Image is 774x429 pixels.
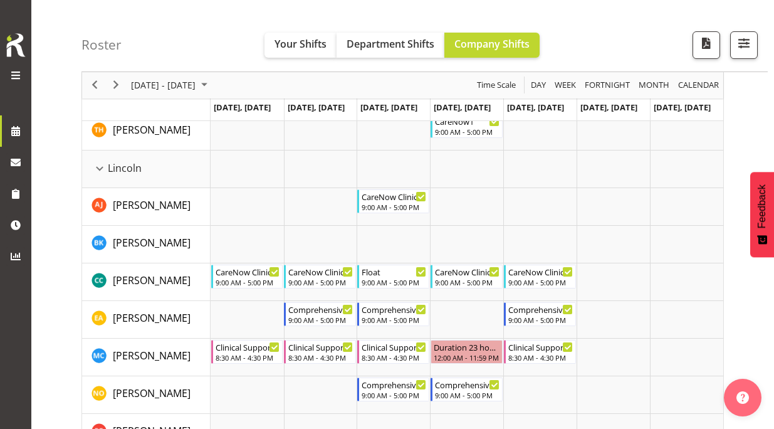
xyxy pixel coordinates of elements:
[113,348,191,363] a: [PERSON_NAME]
[108,161,142,176] span: Lincoln
[216,265,280,278] div: CareNow Clinic
[504,340,576,364] div: Mary Childs"s event - Clinical Support Begin From Friday, October 3, 2025 at 8:30:00 AM GMT+13:00...
[654,102,711,113] span: [DATE], [DATE]
[82,151,211,188] td: Lincoln resource
[113,235,191,250] a: [PERSON_NAME]
[82,263,211,301] td: Charlotte Courtney resource
[434,102,491,113] span: [DATE], [DATE]
[362,352,426,363] div: 8:30 AM - 4:30 PM
[507,102,564,113] span: [DATE], [DATE]
[357,378,429,401] div: Natasha Ottley"s event - Comprehensive Consult Begin From Wednesday, October 1, 2025 at 9:00:00 A...
[357,189,429,213] div: Amy Johannsen"s event - CareNow Clinic Begin From Wednesday, October 1, 2025 at 9:00:00 AM GMT+13...
[750,172,774,257] button: Feedback - Show survey
[113,236,191,250] span: [PERSON_NAME]
[113,311,191,325] span: [PERSON_NAME]
[82,113,211,151] td: Tillie Hollyer resource
[362,277,426,287] div: 9:00 AM - 5:00 PM
[435,265,499,278] div: CareNow Clinic
[529,78,548,93] button: Timeline Day
[677,78,720,93] span: calendar
[580,102,637,113] span: [DATE], [DATE]
[362,190,426,203] div: CareNow Clinic
[82,301,211,339] td: Ena Advincula resource
[362,390,426,400] div: 9:00 AM - 5:00 PM
[637,78,671,93] span: Month
[82,339,211,376] td: Mary Childs resource
[82,376,211,414] td: Natasha Ottley resource
[288,352,353,363] div: 8:30 AM - 4:30 PM
[288,102,345,113] span: [DATE], [DATE]
[113,123,191,137] span: [PERSON_NAME]
[475,78,518,93] button: Time Scale
[108,78,125,93] button: Next
[82,226,211,263] td: Brian Ko resource
[214,102,271,113] span: [DATE], [DATE]
[113,273,191,288] a: [PERSON_NAME]
[435,390,499,400] div: 9:00 AM - 5:00 PM
[508,265,573,278] div: CareNow Clinic
[113,273,191,287] span: [PERSON_NAME]
[434,341,499,353] div: Duration 23 hours - [PERSON_NAME]
[264,33,337,58] button: Your Shifts
[756,184,768,228] span: Feedback
[637,78,672,93] button: Timeline Month
[113,349,191,363] span: [PERSON_NAME]
[347,37,434,51] span: Department Shifts
[504,265,576,289] div: Charlotte Courtney"s event - CareNow Clinic Begin From Friday, October 3, 2025 at 9:00:00 AM GMT+...
[357,340,429,364] div: Mary Childs"s event - Clinical Support Begin From Wednesday, October 1, 2025 at 8:30:00 AM GMT+13...
[284,265,356,289] div: Charlotte Courtney"s event - CareNow Clinic Begin From Tuesday, September 30, 2025 at 9:00:00 AM ...
[113,310,191,326] a: [PERSON_NAME]
[583,78,632,93] button: Fortnight
[435,378,499,391] div: Comprehensive Consult
[431,340,503,364] div: Mary Childs"s event - Duration 23 hours - Mary Childs Begin From Thursday, October 2, 2025 at 12:...
[431,265,503,289] div: Charlotte Courtney"s event - CareNow Clinic Begin From Thursday, October 2, 2025 at 9:00:00 AM GM...
[3,31,28,59] img: Rosterit icon logo
[362,315,426,325] div: 9:00 AM - 5:00 PM
[81,38,122,52] h4: Roster
[211,340,283,364] div: Mary Childs"s event - Clinical Support Begin From Monday, September 29, 2025 at 8:30:00 AM GMT+13...
[362,202,426,212] div: 9:00 AM - 5:00 PM
[86,78,103,93] button: Previous
[508,352,573,363] div: 8:30 AM - 4:30 PM
[504,302,576,326] div: Ena Advincula"s event - Comprehensive Consult Begin From Friday, October 3, 2025 at 9:00:00 AM GM...
[113,386,191,400] span: [PERSON_NAME]
[216,352,280,363] div: 8:30 AM - 4:30 PM
[113,198,191,212] span: [PERSON_NAME]
[284,302,356,326] div: Ena Advincula"s event - Comprehensive Consult Begin From Tuesday, September 30, 2025 at 9:00:00 A...
[362,378,426,391] div: Comprehensive Consult
[84,72,105,98] div: previous period
[113,198,191,213] a: [PERSON_NAME]
[736,391,749,404] img: help-xxl-2.png
[530,78,547,93] span: Day
[435,277,499,287] div: 9:00 AM - 5:00 PM
[216,277,280,287] div: 9:00 AM - 5:00 PM
[435,127,499,137] div: 9:00 AM - 5:00 PM
[508,315,573,325] div: 9:00 AM - 5:00 PM
[360,102,417,113] span: [DATE], [DATE]
[82,188,211,226] td: Amy Johannsen resource
[362,265,426,278] div: Float
[105,72,127,98] div: next period
[357,265,429,289] div: Charlotte Courtney"s event - Float Begin From Wednesday, October 1, 2025 at 9:00:00 AM GMT+13:00 ...
[357,302,429,326] div: Ena Advincula"s event - Comprehensive Consult Begin From Wednesday, October 1, 2025 at 9:00:00 AM...
[431,114,503,138] div: Tillie Hollyer"s event - CareNow1 Begin From Thursday, October 2, 2025 at 9:00:00 AM GMT+13:00 En...
[113,386,191,401] a: [PERSON_NAME]
[211,265,283,289] div: Charlotte Courtney"s event - CareNow Clinic Begin From Monday, September 29, 2025 at 9:00:00 AM G...
[476,78,517,93] span: Time Scale
[431,378,503,401] div: Natasha Ottley"s event - Comprehensive Consult Begin From Thursday, October 2, 2025 at 9:00:00 AM...
[284,340,356,364] div: Mary Childs"s event - Clinical Support Begin From Tuesday, September 30, 2025 at 8:30:00 AM GMT+1...
[508,341,573,353] div: Clinical Support
[113,122,191,137] a: [PERSON_NAME]
[130,78,197,93] span: [DATE] - [DATE]
[216,341,280,353] div: Clinical Support
[337,33,444,58] button: Department Shifts
[362,303,426,315] div: Comprehensive Consult
[288,303,353,315] div: Comprehensive Consult
[288,315,353,325] div: 9:00 AM - 5:00 PM
[434,352,499,363] div: 12:00 AM - 11:59 PM
[127,72,215,98] div: Sep 29 - Oct 05, 2025
[730,31,758,59] button: Filter Shifts
[288,277,353,287] div: 9:00 AM - 5:00 PM
[288,341,353,353] div: Clinical Support
[129,78,213,93] button: October 2025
